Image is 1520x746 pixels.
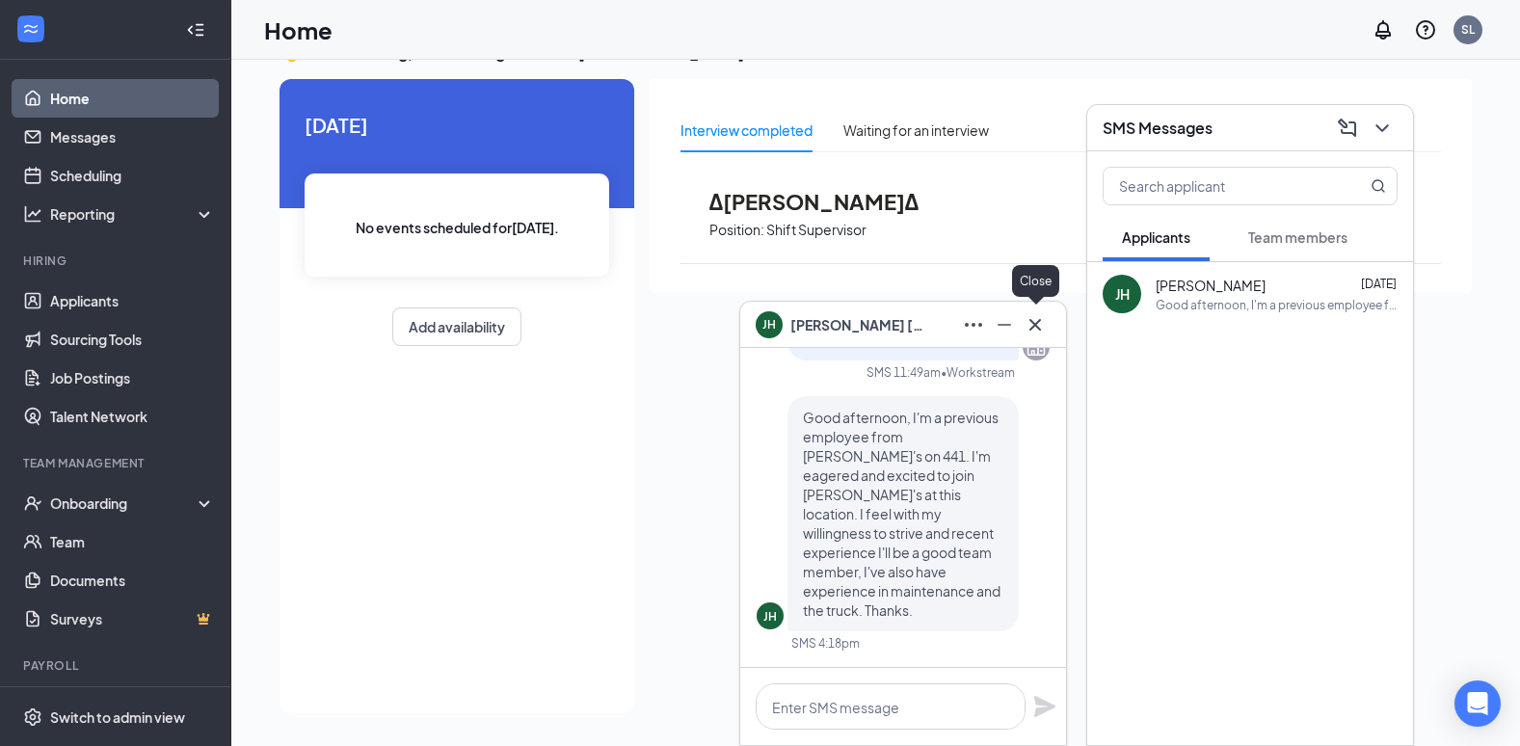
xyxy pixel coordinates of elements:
[766,221,867,239] p: Shift Supervisor
[186,20,205,40] svg: Collapse
[356,217,559,238] span: No events scheduled for [DATE] .
[1371,178,1386,194] svg: MagnifyingGlass
[958,309,989,340] button: Ellipses
[1372,18,1395,41] svg: Notifications
[23,204,42,224] svg: Analysis
[50,156,215,195] a: Scheduling
[1361,277,1397,291] span: [DATE]
[1336,117,1359,140] svg: ComposeMessage
[709,189,921,214] span: ∆[PERSON_NAME]∆
[1454,680,1501,727] div: Open Intercom Messenger
[1104,168,1332,204] input: Search applicant
[50,599,215,638] a: SurveysCrown
[803,409,1000,619] span: Good afternoon, I'm a previous employee from [PERSON_NAME]'s on 441. I'm eagered and excited to j...
[23,657,211,674] div: Payroll
[50,79,215,118] a: Home
[21,19,40,39] svg: WorkstreamLogo
[50,522,215,561] a: Team
[50,561,215,599] a: Documents
[1414,18,1437,41] svg: QuestionInfo
[1367,113,1398,144] button: ChevronDown
[962,313,985,336] svg: Ellipses
[791,635,860,652] div: SMS 4:18pm
[1033,695,1056,718] svg: Plane
[50,493,199,513] div: Onboarding
[1122,228,1190,246] span: Applicants
[680,120,813,141] div: Interview completed
[1461,21,1475,38] div: SL
[993,313,1016,336] svg: Minimize
[1156,276,1266,295] span: [PERSON_NAME]
[50,118,215,156] a: Messages
[23,707,42,727] svg: Settings
[305,110,609,140] span: [DATE]
[23,253,211,269] div: Hiring
[264,13,333,46] h1: Home
[989,309,1020,340] button: Minimize
[1371,117,1394,140] svg: ChevronDown
[1103,118,1213,139] h3: SMS Messages
[392,307,521,346] button: Add availability
[1024,313,1047,336] svg: Cross
[1156,297,1398,313] div: Good afternoon, I'm a previous employee from [PERSON_NAME]'s on 441. I'm eagered and excited to j...
[1332,113,1363,144] button: ComposeMessage
[1020,309,1051,340] button: Cross
[50,204,216,224] div: Reporting
[1248,228,1347,246] span: Team members
[709,221,764,239] p: Position:
[843,120,989,141] div: Waiting for an interview
[23,455,211,471] div: Team Management
[790,314,925,335] span: [PERSON_NAME] [PERSON_NAME]
[941,364,1015,381] span: • Workstream
[23,493,42,513] svg: UserCheck
[50,397,215,436] a: Talent Network
[50,320,215,359] a: Sourcing Tools
[50,281,215,320] a: Applicants
[1115,284,1130,304] div: JH
[1012,265,1059,297] div: Close
[50,359,215,397] a: Job Postings
[763,608,777,625] div: JH
[50,707,185,727] div: Switch to admin view
[867,364,941,381] div: SMS 11:49am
